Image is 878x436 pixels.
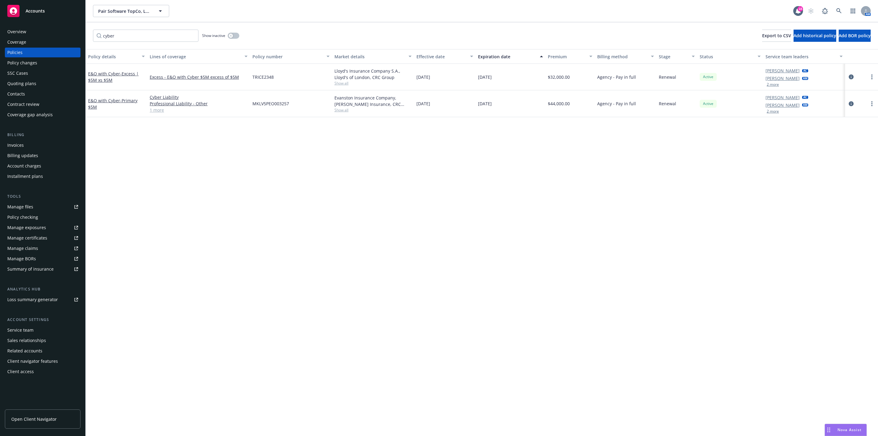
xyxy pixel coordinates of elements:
div: Client navigator features [7,356,58,366]
div: Manage files [7,202,33,212]
div: Premium [548,53,586,60]
a: E&O with Cyber [88,71,139,83]
button: Service team leaders [763,49,845,64]
div: Manage exposures [7,223,46,232]
a: Professional Liability - Other [150,100,248,107]
div: Policy details [88,53,138,60]
span: [DATE] [416,100,430,107]
div: Manage certificates [7,233,47,243]
div: 18 [798,6,803,12]
div: Billing [5,132,80,138]
a: [PERSON_NAME] [766,102,800,108]
button: Export to CSV [762,30,791,42]
a: Policy checking [5,212,80,222]
span: MKLV5PEO003257 [252,100,289,107]
span: Pair Software TopCo, LLC [98,8,151,14]
div: SSC Cases [7,68,28,78]
div: Contacts [7,89,25,99]
a: Manage exposures [5,223,80,232]
a: [PERSON_NAME] [766,75,800,81]
button: Expiration date [476,49,545,64]
span: Show inactive [202,33,225,38]
a: Coverage [5,37,80,47]
div: Account charges [7,161,41,171]
span: Show all [334,81,412,86]
button: Pair Software TopCo, LLC [93,5,169,17]
span: Agency - Pay in full [597,74,636,80]
span: Show all [334,107,412,113]
a: Contacts [5,89,80,99]
span: [DATE] [416,74,430,80]
a: SSC Cases [5,68,80,78]
div: Coverage [7,37,26,47]
a: Summary of insurance [5,264,80,274]
div: Policy changes [7,58,37,68]
div: Market details [334,53,405,60]
div: Overview [7,27,26,37]
button: Stage [656,49,698,64]
a: Cyber Liability [150,94,248,100]
a: Accounts [5,2,80,20]
div: Evanston Insurance Company, [PERSON_NAME] Insurance, CRC Group [334,95,412,107]
button: Market details [332,49,414,64]
span: Add BOR policy [839,33,871,38]
div: Manage BORs [7,254,36,264]
div: Contract review [7,99,39,109]
div: Lines of coverage [150,53,241,60]
div: Drag to move [825,424,833,436]
div: Expiration date [478,53,536,60]
span: Active [702,74,714,80]
span: Export to CSV [762,33,791,38]
a: Overview [5,27,80,37]
div: Installment plans [7,171,43,181]
a: E&O with Cyber [88,98,137,110]
a: Manage claims [5,243,80,253]
a: Invoices [5,140,80,150]
div: Policy number [252,53,323,60]
a: Search [833,5,845,17]
div: Status [700,53,754,60]
span: Renewal [659,74,676,80]
div: Coverage gap analysis [7,110,53,120]
a: Report a Bug [819,5,831,17]
span: Active [702,101,714,106]
span: Add historical policy [794,33,836,38]
span: Nova Assist [837,427,862,432]
a: Sales relationships [5,336,80,345]
a: more [868,100,876,107]
div: Lloyd's Insurance Company S.A., Lloyd's of London, CRC Group [334,68,412,81]
button: Lines of coverage [147,49,250,64]
a: Quoting plans [5,79,80,88]
span: Open Client Navigator [11,416,57,422]
a: Policies [5,48,80,57]
button: Nova Assist [825,424,867,436]
a: Coverage gap analysis [5,110,80,120]
div: Service team [7,325,34,335]
a: Client access [5,367,80,377]
div: Policy checking [7,212,38,222]
a: circleInformation [848,73,855,81]
a: Contract review [5,99,80,109]
span: [DATE] [478,74,492,80]
div: Manage claims [7,243,38,253]
a: Policy changes [5,58,80,68]
div: Stage [659,53,688,60]
div: Summary of insurance [7,264,54,274]
div: Account settings [5,317,80,323]
a: [PERSON_NAME] [766,94,800,101]
a: Service team [5,325,80,335]
a: Installment plans [5,171,80,181]
div: Service team leaders [766,53,836,60]
span: [DATE] [478,100,492,107]
a: [PERSON_NAME] [766,67,800,74]
a: Client navigator features [5,356,80,366]
div: Effective date [416,53,466,60]
input: Filter by keyword... [93,30,198,42]
a: Manage certificates [5,233,80,243]
a: Start snowing [805,5,817,17]
button: Policy details [86,49,147,64]
div: Quoting plans [7,79,36,88]
button: Policy number [250,49,332,64]
a: Account charges [5,161,80,171]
